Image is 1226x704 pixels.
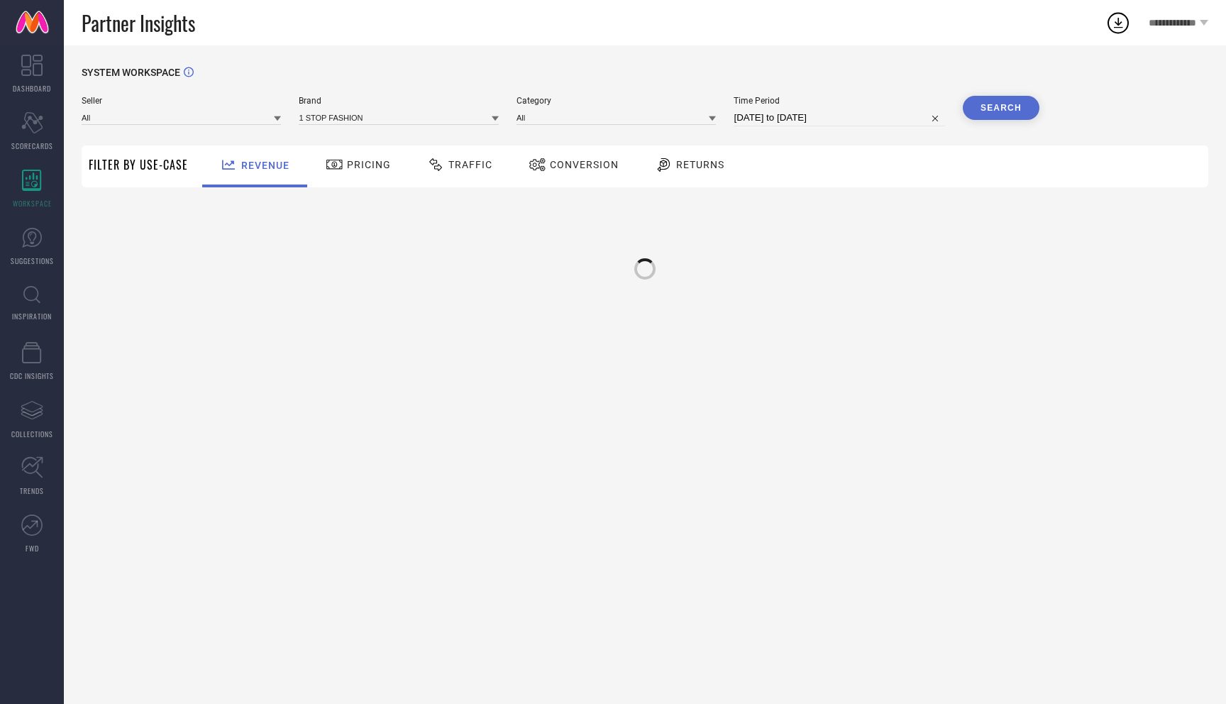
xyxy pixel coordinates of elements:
span: WORKSPACE [13,198,52,209]
span: DASHBOARD [13,83,51,94]
span: FWD [26,543,39,554]
span: Seller [82,96,281,106]
span: SYSTEM WORKSPACE [82,67,180,78]
span: CDC INSIGHTS [10,370,54,381]
span: INSPIRATION [12,311,52,321]
span: TRENDS [20,485,44,496]
button: Search [963,96,1039,120]
span: Traffic [448,159,492,170]
div: Open download list [1105,10,1131,35]
span: SUGGESTIONS [11,255,54,266]
span: Returns [676,159,724,170]
span: COLLECTIONS [11,429,53,439]
input: Select time period [734,109,944,126]
span: Time Period [734,96,944,106]
span: Category [517,96,716,106]
span: Pricing [347,159,391,170]
span: Partner Insights [82,9,195,38]
span: SCORECARDS [11,141,53,151]
span: Brand [299,96,498,106]
span: Filter By Use-Case [89,156,188,173]
span: Revenue [241,160,289,171]
span: Conversion [550,159,619,170]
